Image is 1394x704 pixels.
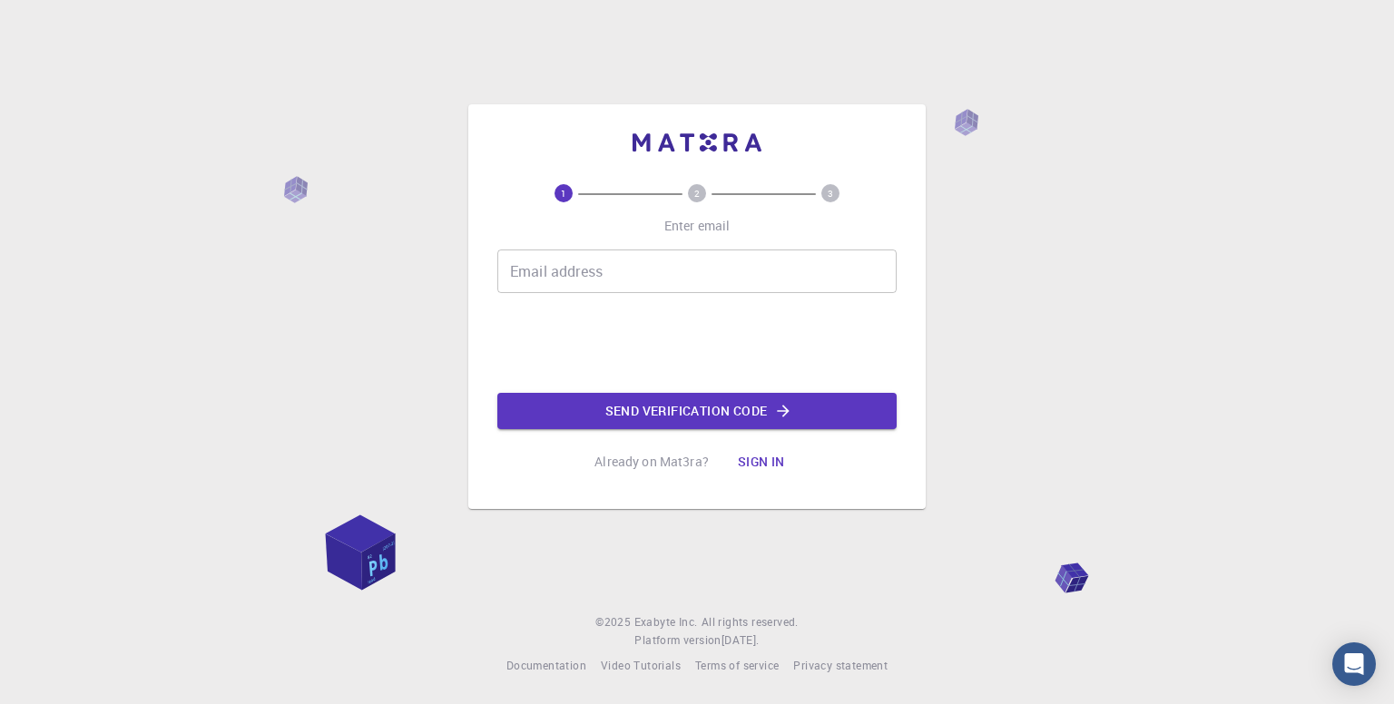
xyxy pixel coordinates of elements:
[634,613,698,631] a: Exabyte Inc.
[695,658,779,672] span: Terms of service
[601,658,681,672] span: Video Tutorials
[594,453,709,471] p: Already on Mat3ra?
[828,187,833,200] text: 3
[497,393,897,429] button: Send verification code
[1332,642,1376,686] div: Open Intercom Messenger
[664,217,731,235] p: Enter email
[722,631,760,650] a: [DATE].
[723,444,800,480] button: Sign in
[595,613,633,631] span: © 2025
[561,187,566,200] text: 1
[694,187,700,200] text: 2
[722,632,760,647] span: [DATE] .
[793,658,888,672] span: Privacy statement
[506,657,586,675] a: Documentation
[695,657,779,675] a: Terms of service
[559,308,835,378] iframe: reCAPTCHA
[506,658,586,672] span: Documentation
[793,657,888,675] a: Privacy statement
[634,631,721,650] span: Platform version
[634,614,698,629] span: Exabyte Inc.
[702,613,799,631] span: All rights reserved.
[601,657,681,675] a: Video Tutorials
